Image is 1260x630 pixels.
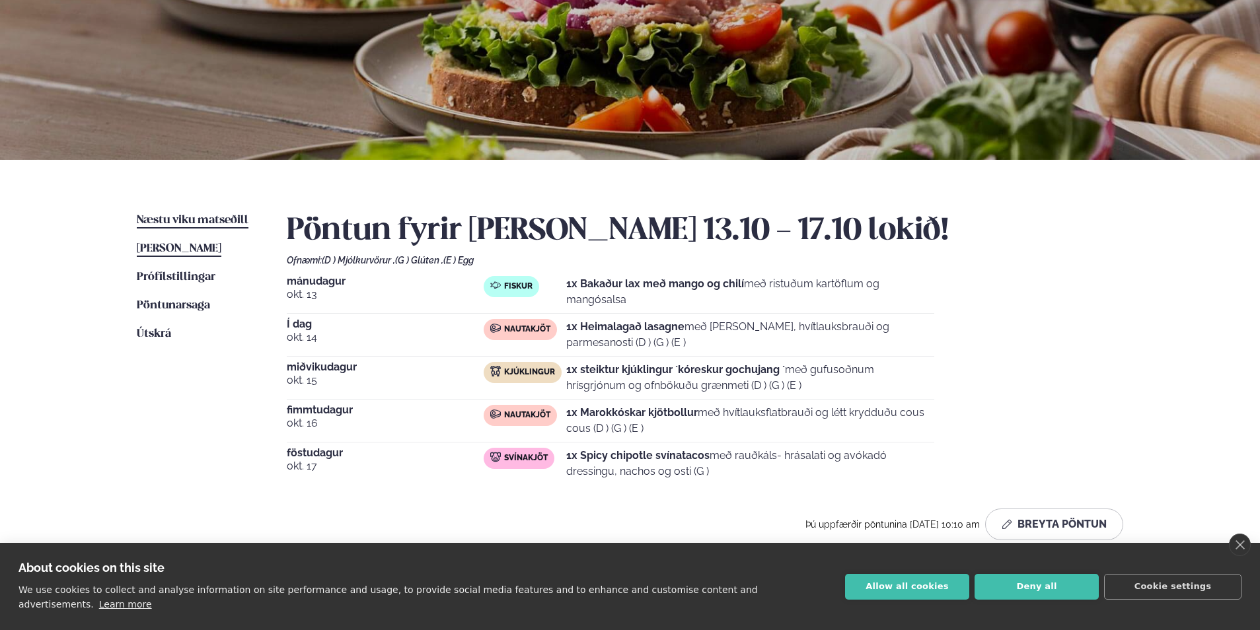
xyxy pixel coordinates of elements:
[322,255,395,265] span: (D ) Mjólkurvörur ,
[137,271,215,283] span: Prófílstillingar
[287,372,484,388] span: okt. 15
[137,215,248,226] span: Næstu viku matseðill
[985,508,1123,540] button: Breyta Pöntun
[566,448,934,479] p: með rauðkáls- hrásalati og avókadó dressingu, nachos og osti (G )
[566,320,685,333] strong: 1x Heimalagað lasagne
[137,298,210,314] a: Pöntunarsaga
[395,255,443,265] span: (G ) Glúten ,
[287,448,484,458] span: föstudagur
[490,280,501,291] img: fish.svg
[490,409,501,419] img: beef.svg
[566,406,698,419] strong: 1x Marokkóskar kjötbollur
[504,324,550,335] span: Nautakjöt
[566,449,710,462] strong: 1x Spicy chipotle svínatacos
[137,213,248,228] a: Næstu viku matseðill
[805,519,980,530] span: Þú uppfærðir pöntunina [DATE] 10:10 am
[19,584,758,610] p: We use cookies to collect and analyse information on site performance and usage, to provide socia...
[287,213,1123,250] h2: Pöntun fyrir [PERSON_NAME] 13.10 - 17.10 lokið!
[137,269,215,285] a: Prófílstillingar
[287,415,484,431] span: okt. 16
[566,362,934,394] p: með gufusoðnum hrísgrjónum og ofnbökuðu grænmeti (D ) (G ) (E )
[287,319,484,330] span: Í dag
[443,255,474,265] span: (E ) Egg
[287,330,484,345] span: okt. 14
[566,276,934,308] p: með ristuðum kartöflum og mangósalsa
[19,561,165,575] strong: About cookies on this site
[99,599,152,610] a: Learn more
[504,367,555,378] span: Kjúklingur
[490,323,501,333] img: beef.svg
[566,405,934,437] p: með hvítlauksflatbrauði og létt krydduðu cous cous (D ) (G ) (E )
[975,574,1099,600] button: Deny all
[845,574,969,600] button: Allow all cookies
[490,452,501,462] img: pork.svg
[566,319,934,351] p: með [PERSON_NAME], hvítlauksbrauði og parmesanosti (D ) (G ) (E )
[137,328,171,339] span: Útskrá
[287,458,484,474] span: okt. 17
[137,326,171,342] a: Útskrá
[504,281,533,292] span: Fiskur
[1229,534,1251,556] a: close
[504,453,548,464] span: Svínakjöt
[566,277,744,290] strong: 1x Bakaður lax með mango og chilí
[287,287,484,302] span: okt. 13
[1104,574,1241,600] button: Cookie settings
[490,366,501,376] img: chicken.svg
[137,241,221,257] a: [PERSON_NAME]
[566,363,785,376] strong: 1x steiktur kjúklingur ´kóreskur gochujang ´
[287,276,484,287] span: mánudagur
[137,243,221,254] span: [PERSON_NAME]
[287,405,484,415] span: fimmtudagur
[287,362,484,372] span: miðvikudagur
[137,300,210,311] span: Pöntunarsaga
[504,410,550,421] span: Nautakjöt
[287,255,1123,265] div: Ofnæmi:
